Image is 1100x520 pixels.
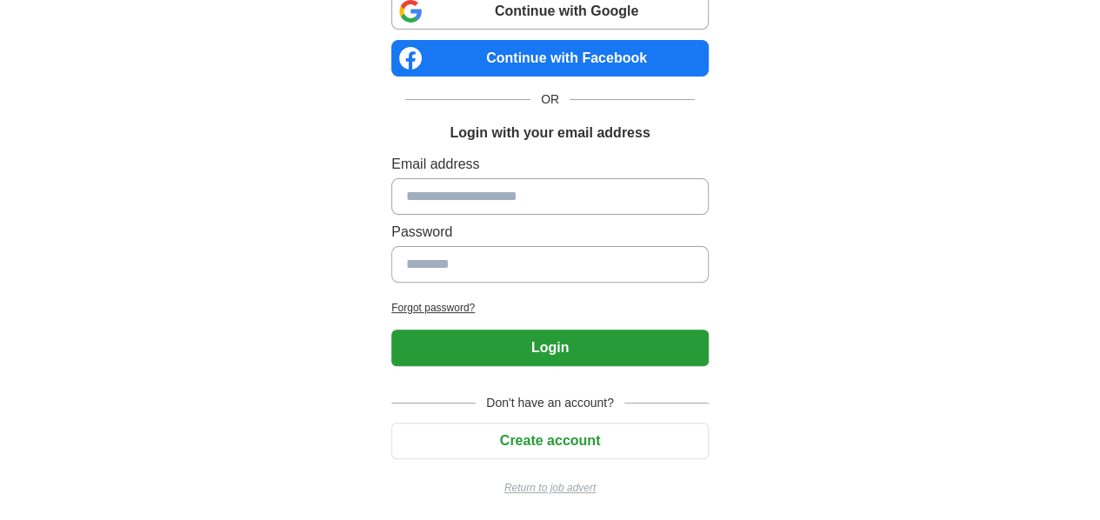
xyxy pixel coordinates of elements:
[530,90,570,109] span: OR
[391,330,709,366] button: Login
[391,480,709,496] a: Return to job advert
[450,123,650,143] h1: Login with your email address
[476,394,624,412] span: Don't have an account?
[391,423,709,459] button: Create account
[391,433,709,448] a: Create account
[391,40,709,77] a: Continue with Facebook
[391,300,709,316] a: Forgot password?
[391,154,709,175] label: Email address
[391,222,709,243] label: Password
